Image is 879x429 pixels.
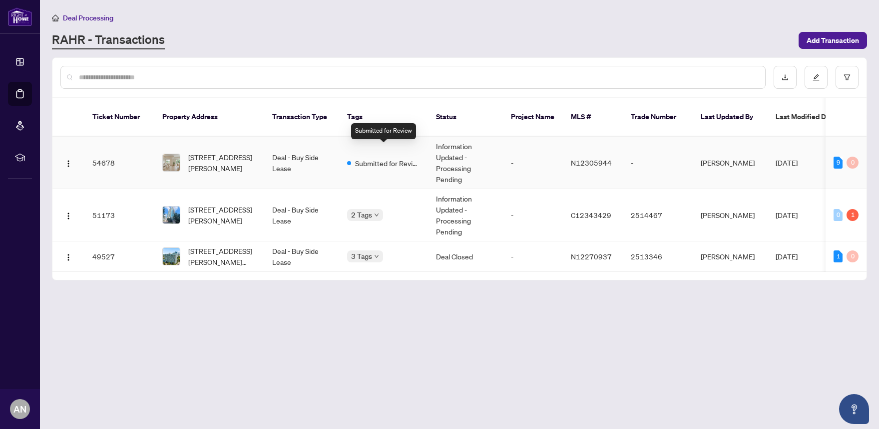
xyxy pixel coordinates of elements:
[768,98,858,137] th: Last Modified Date
[84,241,154,272] td: 49527
[623,241,693,272] td: 2513346
[355,158,420,169] span: Submitted for Review
[64,212,72,220] img: Logo
[163,207,180,223] img: thumbnail-img
[188,245,256,267] span: [STREET_ADDRESS][PERSON_NAME][PERSON_NAME]
[63,13,113,22] span: Deal Processing
[571,158,612,167] span: N12305944
[693,189,768,241] td: [PERSON_NAME]
[623,98,693,137] th: Trade Number
[8,7,32,26] img: logo
[188,204,256,226] span: [STREET_ADDRESS][PERSON_NAME]
[64,160,72,168] img: Logo
[60,207,76,223] button: Logo
[374,254,379,259] span: down
[776,211,798,219] span: [DATE]
[264,98,339,137] th: Transaction Type
[623,189,693,241] td: 2514467
[623,137,693,189] td: -
[693,98,768,137] th: Last Updated By
[374,213,379,217] span: down
[163,154,180,171] img: thumbnail-img
[154,98,264,137] th: Property Address
[264,241,339,272] td: Deal - Buy Side Lease
[844,74,851,81] span: filter
[84,137,154,189] td: 54678
[776,158,798,167] span: [DATE]
[64,253,72,261] img: Logo
[776,252,798,261] span: [DATE]
[339,98,428,137] th: Tags
[774,66,797,89] button: download
[839,394,869,424] button: Open asap
[503,98,563,137] th: Project Name
[60,155,76,171] button: Logo
[834,250,843,262] div: 1
[428,98,503,137] th: Status
[163,248,180,265] img: thumbnail-img
[847,157,859,169] div: 0
[351,209,372,220] span: 2 Tags
[847,250,859,262] div: 0
[693,241,768,272] td: [PERSON_NAME]
[188,152,256,174] span: [STREET_ADDRESS][PERSON_NAME]
[264,137,339,189] td: Deal - Buy Side Lease
[571,211,611,219] span: C12343429
[836,66,859,89] button: filter
[428,137,503,189] td: Information Updated - Processing Pending
[782,74,789,81] span: download
[807,32,859,48] span: Add Transaction
[693,137,768,189] td: [PERSON_NAME]
[351,123,416,139] div: Submitted for Review
[13,402,26,416] span: AN
[60,248,76,264] button: Logo
[503,241,563,272] td: -
[834,209,843,221] div: 0
[264,189,339,241] td: Deal - Buy Side Lease
[503,137,563,189] td: -
[52,31,165,49] a: RAHR - Transactions
[571,252,612,261] span: N12270937
[813,74,820,81] span: edit
[834,157,843,169] div: 9
[563,98,623,137] th: MLS #
[805,66,828,89] button: edit
[847,209,859,221] div: 1
[776,111,837,122] span: Last Modified Date
[428,241,503,272] td: Deal Closed
[351,250,372,262] span: 3 Tags
[503,189,563,241] td: -
[428,189,503,241] td: Information Updated - Processing Pending
[52,14,59,21] span: home
[84,189,154,241] td: 51173
[84,98,154,137] th: Ticket Number
[799,32,867,49] button: Add Transaction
